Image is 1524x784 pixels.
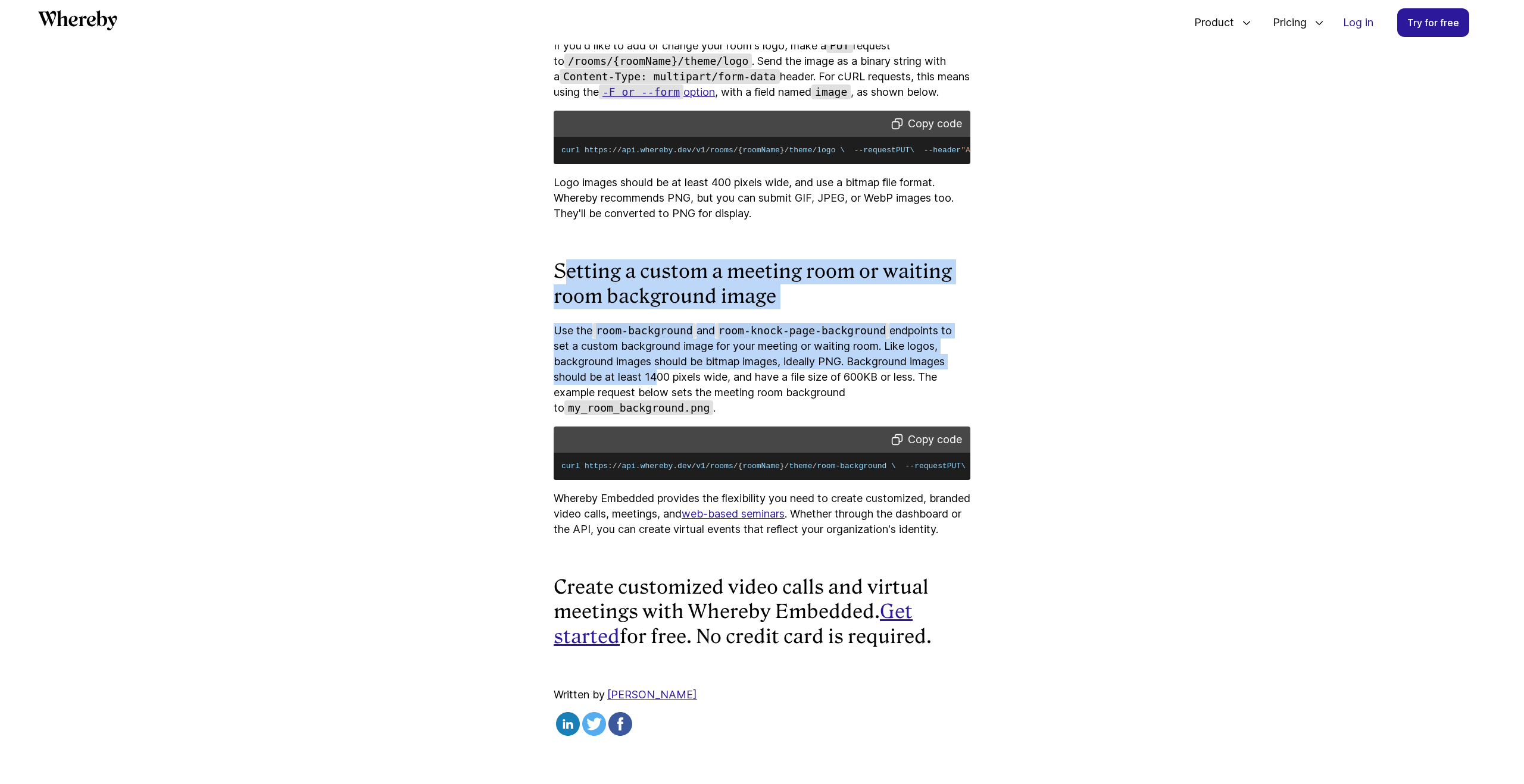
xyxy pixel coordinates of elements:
[896,146,910,155] span: PUT
[608,712,632,736] img: facebook
[947,462,961,471] span: PUT
[812,462,817,471] span: /
[561,462,608,471] span: curl https
[599,86,715,98] a: -F or --formoption
[715,323,890,338] code: room-knock-page-background
[692,462,697,471] span: /
[554,687,970,740] div: Written by
[677,146,691,155] span: dev
[554,491,970,537] p: Whereby Embedded provides the flexibility you need to create customized, branded video calls, mee...
[738,462,743,471] span: {
[564,54,752,68] code: /rooms/{roomName}/theme/logo
[613,146,617,155] span: /
[705,462,710,471] span: /
[812,146,817,155] span: /
[742,146,779,155] span: roomName
[613,462,617,471] span: /
[961,462,966,471] span: \
[554,600,913,648] a: Get started
[607,688,697,701] a: [PERSON_NAME]
[933,146,961,155] span: header
[636,462,641,471] span: .
[554,576,929,623] strong: Create customized video calls and virtual meetings with Whereby Embedded.
[554,260,952,308] strong: Setting a custom a meeting room or waiting room background image
[738,146,743,155] span: {
[1261,3,1310,42] span: Pricing
[733,146,738,155] span: /
[817,462,835,471] span: room
[733,462,738,471] span: /
[826,38,853,53] code: PUT
[641,462,673,471] span: whereby
[696,146,705,155] span: v1
[910,146,914,155] span: \
[914,462,947,471] span: request
[560,69,780,84] code: Content-Type: multipart/form-data
[673,462,677,471] span: .
[554,323,970,416] p: Use the and endpoints to set a custom background image for your meeting or waiting room. Like log...
[617,462,622,471] span: /
[742,462,779,471] span: roomName
[710,462,733,471] span: rooms
[554,175,970,221] p: Logo images should be at least 400 pixels wide, and use a bitmap file format. Whereby recommends ...
[863,146,896,155] span: request
[617,146,622,155] span: /
[582,712,606,736] img: twitter
[785,462,789,471] span: /
[38,10,117,30] svg: Whereby
[622,462,635,471] span: api
[780,146,785,155] span: }
[561,146,608,155] span: curl https
[789,462,812,471] span: theme
[780,462,785,471] span: }
[592,323,697,338] code: room-background
[835,462,840,471] span: -
[840,462,896,471] span: background \
[817,146,845,155] span: logo \
[608,146,613,155] span: :
[811,84,851,99] code: image
[38,10,117,35] a: Whereby
[641,146,673,155] span: whereby
[682,507,785,520] a: web-based seminars
[620,625,932,648] strong: for free. No credit card is required.
[789,146,812,155] span: theme
[905,462,915,471] span: --
[785,146,789,155] span: /
[1397,8,1469,37] a: Try for free
[564,400,713,415] code: my_room_background.png
[1333,9,1383,36] a: Log in
[710,146,733,155] span: rooms
[556,712,580,736] img: linkedin
[677,462,691,471] span: dev
[1182,3,1237,42] span: Product
[696,462,705,471] span: v1
[888,115,966,132] button: Copy code
[599,84,683,99] code: -F or --form
[924,146,933,155] span: --
[692,146,697,155] span: /
[888,431,966,448] button: Copy code
[608,462,613,471] span: :
[854,146,864,155] span: --
[554,38,970,100] p: If you'd like to add or change your room's logo, make a request to . Send the image as a binary s...
[705,146,710,155] span: /
[673,146,677,155] span: .
[622,146,635,155] span: api
[636,146,641,155] span: .
[961,146,1147,155] span: "Authorization: Bearer $WHEREBY_API_KEY"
